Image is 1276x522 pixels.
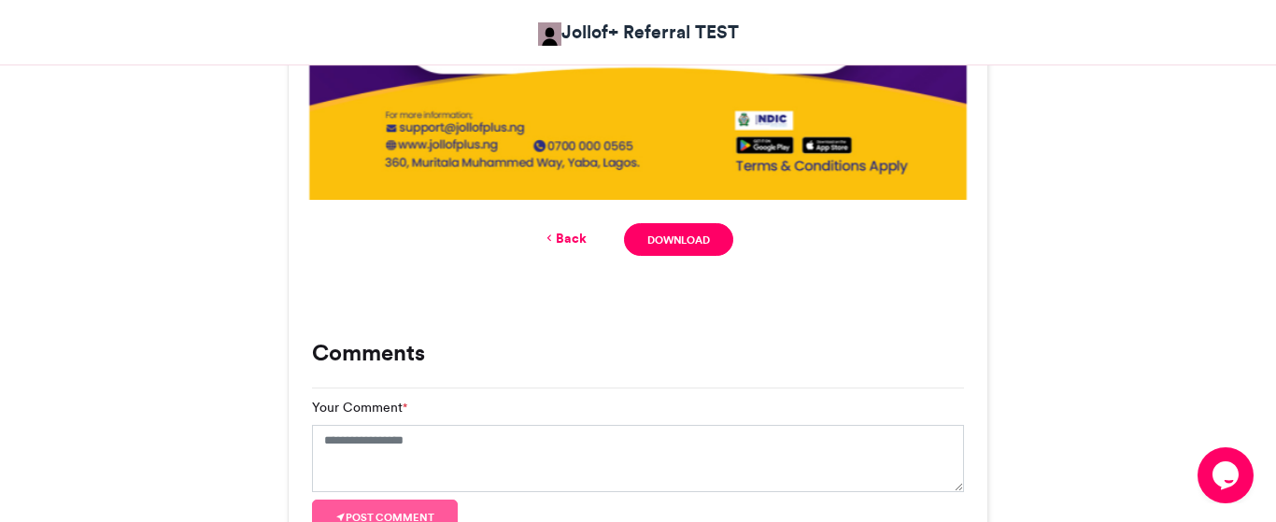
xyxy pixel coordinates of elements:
iframe: chat widget [1198,447,1257,503]
label: Your Comment [312,398,407,417]
h3: Comments [312,342,964,364]
a: Back [543,229,587,248]
a: Jollof+ Referral TEST [538,19,739,46]
img: Jollof+ Referral TEST [538,22,561,46]
a: Download [624,223,733,256]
